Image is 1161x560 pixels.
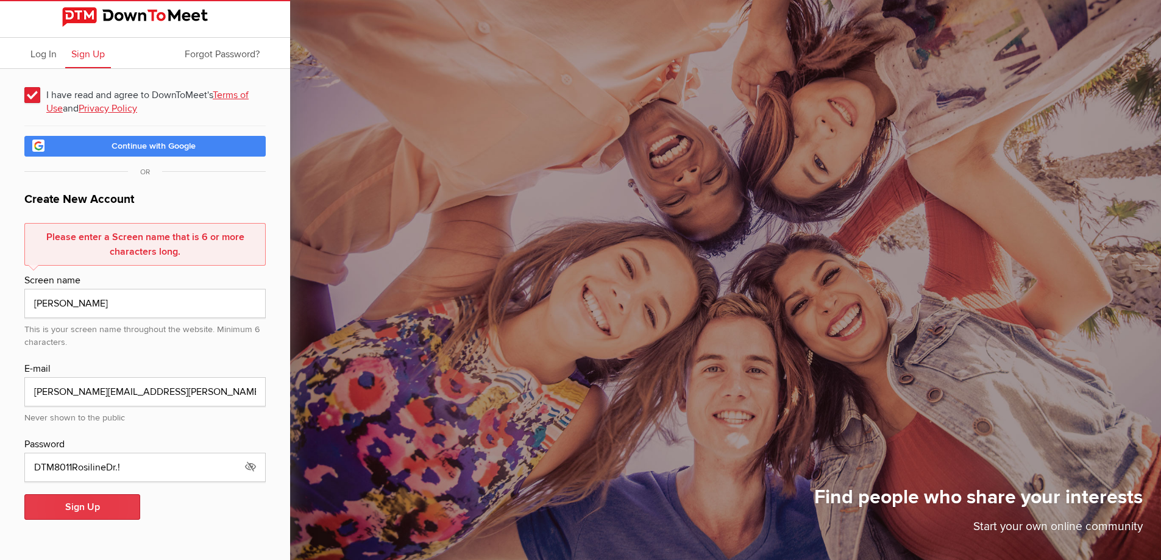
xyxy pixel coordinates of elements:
span: Continue with Google [112,141,196,151]
h1: Find people who share your interests [814,485,1143,518]
input: email@address.com [24,377,266,406]
span: Sign Up [71,48,105,60]
div: This is your screen name throughout the website. Minimum 6 characters. [24,318,266,349]
a: Privacy Policy [79,102,137,115]
h1: Create New Account [24,191,266,216]
div: Never shown to the public [24,406,266,425]
a: Log In [24,38,63,68]
a: Continue with Google [24,136,266,157]
button: Sign Up [24,494,140,520]
a: Forgot Password? [179,38,266,68]
span: OR [128,168,162,177]
div: Screen name [24,273,266,289]
p: Start your own online community [814,518,1143,542]
img: DownToMeet [62,7,228,27]
span: Log In [30,48,57,60]
span: Forgot Password? [185,48,260,60]
div: Password [24,437,266,453]
input: Minimum 6 characters [24,453,266,482]
span: I have read and agree to DownToMeet's and [24,83,266,105]
div: E-mail [24,361,266,377]
div: Please enter a Screen name that is 6 or more characters long. [24,223,266,266]
a: Sign Up [65,38,111,68]
input: e.g. John Smith or John S. [24,289,266,318]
